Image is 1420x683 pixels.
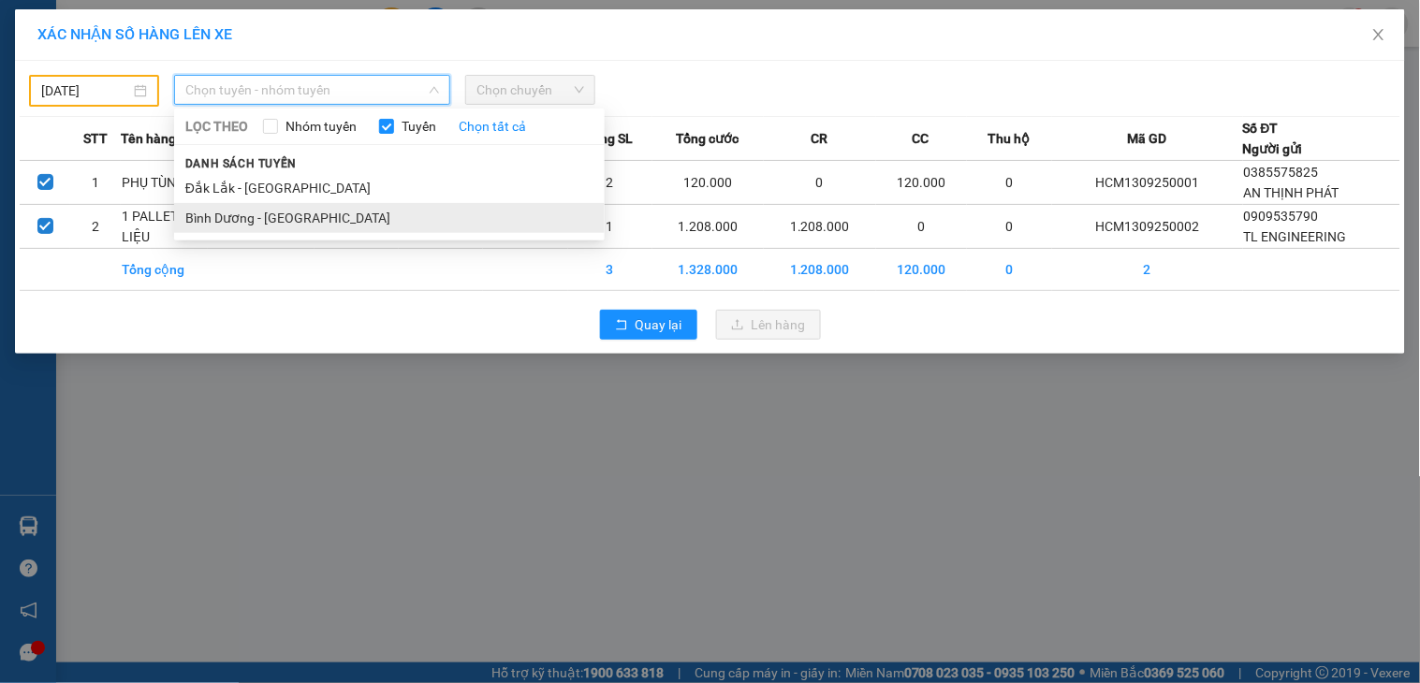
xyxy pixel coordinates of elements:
span: Chọn tuyến - nhóm tuyến [185,76,439,104]
a: Chọn tất cả [459,116,526,137]
td: 2 [568,161,652,205]
input: 13/09/2025 [41,80,130,101]
span: down [429,84,440,95]
td: 0 [764,161,875,205]
button: uploadLên hàng [716,310,821,340]
td: 1.208.000 [764,249,875,291]
span: Nhóm tuyến [278,116,364,137]
td: 0 [967,205,1051,249]
span: Quay lại [636,314,682,335]
td: 0 [967,249,1051,291]
button: rollbackQuay lại [600,310,697,340]
td: 2 [1052,249,1243,291]
td: HCM1309250002 [1052,205,1243,249]
span: Tuyến [394,116,444,137]
td: 120.000 [876,249,968,291]
td: PHỤ TÙNG [121,161,207,205]
td: 0 [967,161,1051,205]
span: Tên hàng [121,128,176,149]
span: XÁC NHẬN SỐ HÀNG LÊN XE [37,25,232,43]
td: 1.208.000 [652,205,764,249]
span: close [1371,27,1386,42]
span: LỌC THEO [185,116,248,137]
span: 0909535790 [1244,209,1319,224]
td: 2 [70,205,121,249]
span: 0385575825 [1244,165,1319,180]
span: Tổng cước [677,128,739,149]
span: Thu hộ [988,128,1030,149]
td: 1 PALLET VẬT LIỆU [121,205,207,249]
td: HCM1309250001 [1052,161,1243,205]
span: Chọn chuyến [476,76,584,104]
span: rollback [615,318,628,333]
span: Tổng SL [586,128,634,149]
td: 3 [568,249,652,291]
span: TL ENGINEERING [1244,229,1347,244]
button: Close [1353,9,1405,62]
td: 120.000 [652,161,764,205]
span: Danh sách tuyến [174,155,308,172]
span: Mã GD [1127,128,1166,149]
td: 1.328.000 [652,249,764,291]
div: Số ĐT Người gửi [1243,118,1303,159]
span: CR [811,128,827,149]
td: 1.208.000 [764,205,875,249]
td: 1 [70,161,121,205]
span: STT [83,128,108,149]
span: AN THỊNH PHÁT [1244,185,1339,200]
span: CC [913,128,930,149]
li: Đắk Lắk - [GEOGRAPHIC_DATA] [174,173,605,203]
td: 0 [876,205,968,249]
td: Tổng cộng [121,249,207,291]
li: Bình Dương - [GEOGRAPHIC_DATA] [174,203,605,233]
td: 1 [568,205,652,249]
td: 120.000 [876,161,968,205]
